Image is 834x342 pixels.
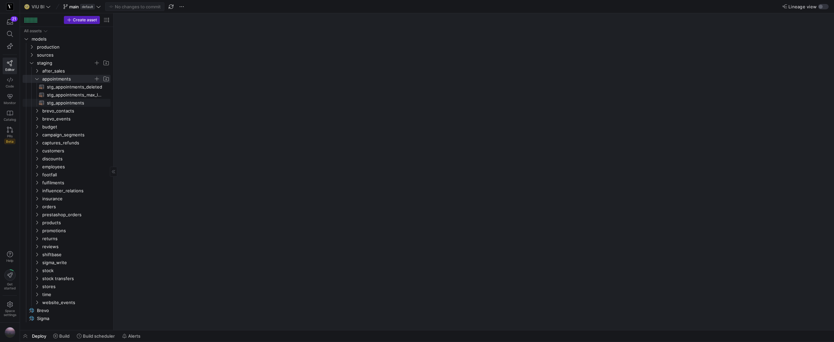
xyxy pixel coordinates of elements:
[23,243,110,251] div: Press SPACE to select this row.
[32,35,109,43] span: models
[23,115,110,123] div: Press SPACE to select this row.
[23,83,110,91] a: stg_appointments_deleted​​​​​​​​​​
[23,219,110,227] div: Press SPACE to select this row.
[37,43,109,51] span: production
[23,51,110,59] div: Press SPACE to select this row.
[23,139,110,147] div: Press SPACE to select this row.
[23,99,110,107] div: Press SPACE to select this row.
[3,267,17,293] button: Getstarted
[23,258,110,266] div: Press SPACE to select this row.
[23,59,110,67] div: Press SPACE to select this row.
[23,314,110,322] div: Press SPACE to select this row.
[42,67,109,75] span: after_sales
[42,123,109,131] span: budget
[4,117,16,121] span: Catalog
[47,83,103,91] span: stg_appointments_deleted​​​​​​​​​​
[59,333,70,339] span: Build
[23,163,110,171] div: Press SPACE to select this row.
[4,282,16,290] span: Get started
[11,16,18,22] div: 21
[5,327,15,338] img: https://storage.googleapis.com/y42-prod-data-exchange/images/VtGnwq41pAtzV0SzErAhijSx9Rgo16q39DKO...
[23,187,110,195] div: Press SPACE to select this row.
[23,83,110,91] div: Press SPACE to select this row.
[5,68,15,72] span: Editor
[23,314,110,322] a: Sigma​​​​​
[42,75,94,83] span: appointments
[24,29,42,33] div: All assets
[23,290,110,298] div: Press SPACE to select this row.
[23,123,110,131] div: Press SPACE to select this row.
[128,333,140,339] span: Alerts
[3,298,17,320] a: Spacesettings
[23,282,110,290] div: Press SPACE to select this row.
[42,299,109,306] span: website_events
[42,251,109,258] span: shiftbase
[23,298,110,306] div: Press SPACE to select this row.
[23,2,52,11] button: 🌝VIU BI
[23,171,110,179] div: Press SPACE to select this row.
[3,248,17,265] button: Help
[37,51,109,59] span: sources
[32,333,46,339] span: Deploy
[3,107,17,124] a: Catalog
[3,124,17,147] a: PRsBeta
[42,155,109,163] span: discounts
[83,333,115,339] span: Build scheduler
[23,99,110,107] a: stg_appointments​​​​​​​​​​
[47,99,103,107] span: stg_appointments​​​​​​​​​​
[23,67,110,75] div: Press SPACE to select this row.
[42,267,109,274] span: stock
[7,134,13,138] span: PRs
[50,330,73,342] button: Build
[42,147,109,155] span: customers
[23,211,110,219] div: Press SPACE to select this row.
[42,139,109,147] span: captures_refunds
[42,235,109,243] span: returns
[42,283,109,290] span: stores
[42,163,109,171] span: employees
[69,4,79,9] span: main
[47,91,103,99] span: stg_appointments_max_loaded​​​​​​​​​​
[23,179,110,187] div: Press SPACE to select this row.
[23,227,110,235] div: Press SPACE to select this row.
[23,147,110,155] div: Press SPACE to select this row.
[23,43,110,51] div: Press SPACE to select this row.
[42,203,109,211] span: orders
[42,131,109,139] span: campaign_segments
[42,195,109,203] span: insurance
[23,195,110,203] div: Press SPACE to select this row.
[42,211,109,219] span: prestashop_orders
[42,227,109,235] span: promotions
[6,84,14,88] span: Code
[4,139,15,144] span: Beta
[4,101,16,105] span: Monitor
[3,16,17,28] button: 21
[64,16,100,24] button: Create asset
[37,307,103,314] span: Brevo​​​​​
[3,1,17,12] a: https://storage.googleapis.com/y42-prod-data-exchange/images/zgRs6g8Sem6LtQCmmHzYBaaZ8bA8vNBoBzxR...
[23,91,110,99] div: Press SPACE to select this row.
[23,235,110,243] div: Press SPACE to select this row.
[3,58,17,74] a: Editor
[74,330,118,342] button: Build scheduler
[23,91,110,99] a: stg_appointments_max_loaded​​​​​​​​​​
[42,171,109,179] span: footfall
[23,27,110,35] div: Press SPACE to select this row.
[3,74,17,91] a: Code
[42,179,109,187] span: fulfilments
[42,275,109,282] span: stock transfers
[23,131,110,139] div: Press SPACE to select this row.
[3,325,17,339] button: https://storage.googleapis.com/y42-prod-data-exchange/images/VtGnwq41pAtzV0SzErAhijSx9Rgo16q39DKO...
[42,107,109,115] span: brevo_contacts
[788,4,817,9] span: Lineage view
[23,203,110,211] div: Press SPACE to select this row.
[23,155,110,163] div: Press SPACE to select this row.
[42,187,109,195] span: influencer_relations
[23,35,110,43] div: Press SPACE to select this row.
[23,306,110,314] a: Brevo​​​​​
[73,18,97,22] span: Create asset
[32,4,45,9] span: VIU BI
[6,258,14,262] span: Help
[37,315,103,322] span: Sigma​​​​​
[23,266,110,274] div: Press SPACE to select this row.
